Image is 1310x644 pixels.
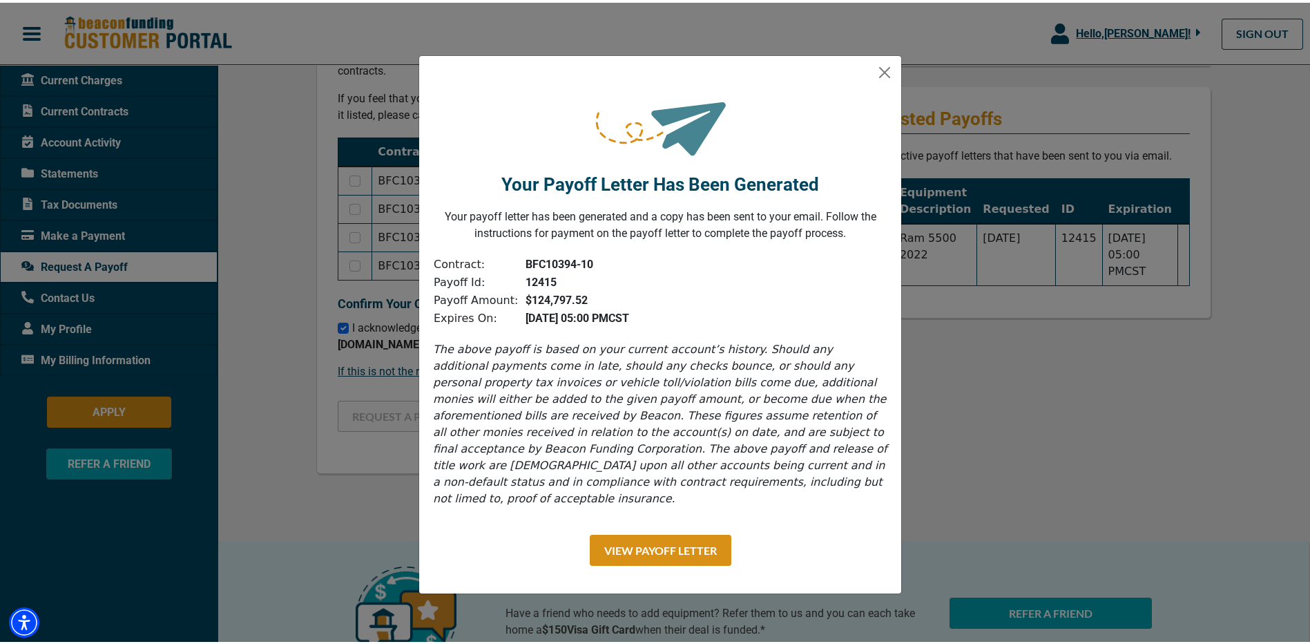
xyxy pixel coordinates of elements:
td: Payoff Id: [433,271,519,289]
td: Expires On: [433,307,519,325]
td: Payoff Amount: [433,289,519,307]
b: BFC10394-10 [526,255,593,268]
b: [DATE] 05:00 PM CST [526,309,629,322]
button: Close [874,59,896,81]
i: The above payoff is based on your current account’s history. Should any additional payments come ... [433,340,887,502]
b: $124,797.52 [526,291,588,304]
div: Accessibility Menu [9,605,39,635]
p: Your payoff letter has been generated and a copy has been sent to your email. Follow the instruct... [430,206,890,239]
td: Contract: [433,253,519,271]
p: Your Payoff Letter Has Been Generated [501,169,819,196]
img: request-sent.png [593,75,727,162]
button: View Payoff Letter [590,532,731,563]
b: 12415 [526,273,557,286]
